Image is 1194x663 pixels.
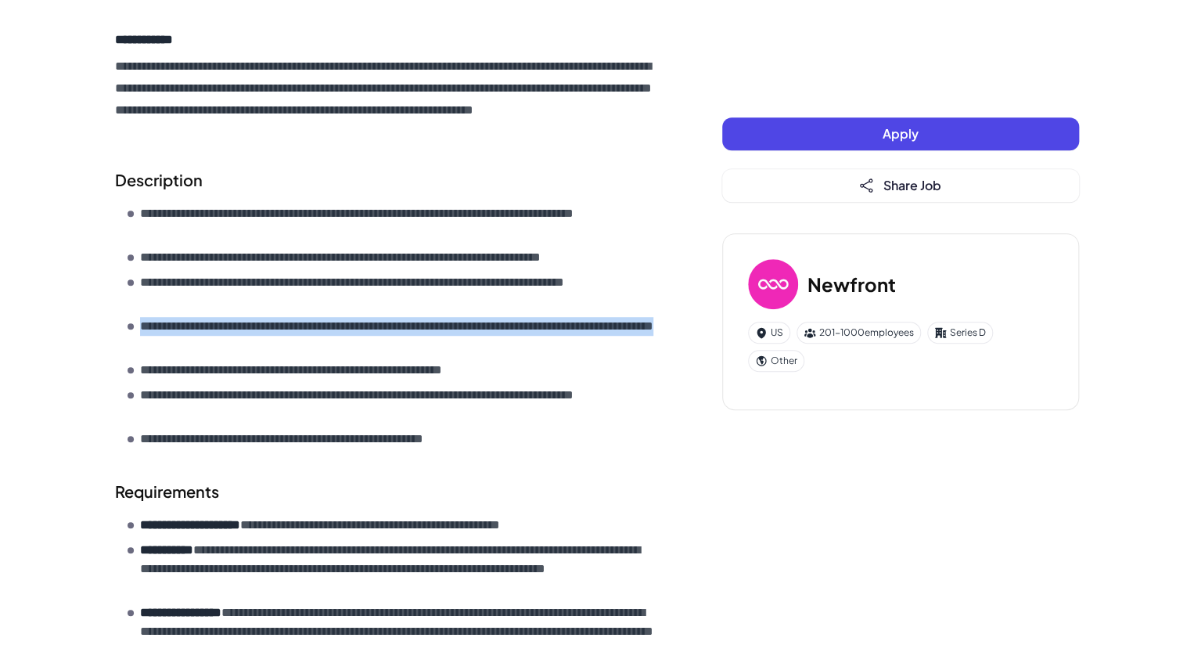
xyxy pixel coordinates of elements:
div: US [748,322,790,344]
button: Share Job [722,169,1079,202]
div: Other [748,350,804,372]
span: Share Job [883,177,941,193]
button: Apply [722,117,1079,150]
h3: Newfront [807,270,896,298]
img: Ne [748,259,798,309]
div: Series D [927,322,993,344]
span: Apply [883,125,919,142]
div: 201-1000 employees [797,322,921,344]
h2: Requirements [115,480,660,503]
h2: Description [115,168,660,192]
